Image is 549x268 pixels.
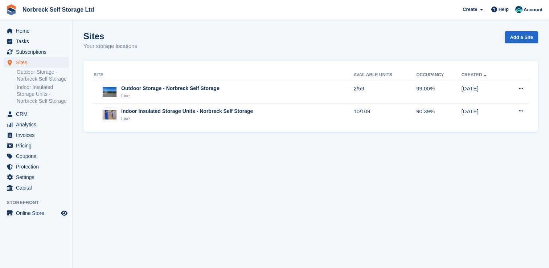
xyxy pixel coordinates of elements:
span: CRM [16,109,60,119]
span: Create [463,6,477,13]
div: Outdoor Storage - Norbreck Self Storage [121,85,220,92]
a: menu [4,47,69,57]
a: menu [4,119,69,130]
td: 90.39% [416,103,461,126]
a: menu [4,109,69,119]
p: Your storage locations [83,42,137,50]
a: Outdoor Storage - Norbreck Self Storage [17,69,69,82]
a: menu [4,130,69,140]
a: menu [4,172,69,182]
img: Sally King [515,6,523,13]
td: [DATE] [461,81,504,103]
span: Settings [16,172,60,182]
span: Capital [16,183,60,193]
span: Online Store [16,208,60,218]
a: menu [4,208,69,218]
td: 99.00% [416,81,461,103]
th: Site [92,69,354,81]
span: Sites [16,57,60,68]
th: Occupancy [416,69,461,81]
div: Indoor Insulated Storage Units - Norbreck Self Storage [121,107,253,115]
a: menu [4,26,69,36]
span: Help [499,6,509,13]
span: Storefront [7,199,72,206]
a: menu [4,36,69,46]
span: Pricing [16,141,60,151]
a: menu [4,57,69,68]
a: menu [4,162,69,172]
div: Live [121,92,220,100]
span: Home [16,26,60,36]
span: Invoices [16,130,60,140]
span: Analytics [16,119,60,130]
img: Image of Outdoor Storage - Norbreck Self Storage site [103,87,116,97]
img: stora-icon-8386f47178a22dfd0bd8f6a31ec36ba5ce8667c1dd55bd0f319d3a0aa187defe.svg [6,4,17,15]
th: Available Units [354,69,417,81]
a: menu [4,183,69,193]
td: [DATE] [461,103,504,126]
span: Tasks [16,36,60,46]
a: Created [461,72,488,77]
span: Subscriptions [16,47,60,57]
span: Coupons [16,151,60,161]
div: Live [121,115,253,122]
a: Preview store [60,209,69,218]
span: Account [524,6,542,13]
a: menu [4,151,69,161]
a: menu [4,141,69,151]
h1: Sites [83,31,137,41]
a: Norbreck Self Storage Ltd [20,4,97,16]
a: Indoor Insulated Storage Units - Norbreck Self Storage [17,84,69,105]
span: Protection [16,162,60,172]
td: 10/109 [354,103,417,126]
img: Image of Indoor Insulated Storage Units - Norbreck Self Storage site [103,110,116,119]
a: Add a Site [505,31,538,43]
td: 2/59 [354,81,417,103]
